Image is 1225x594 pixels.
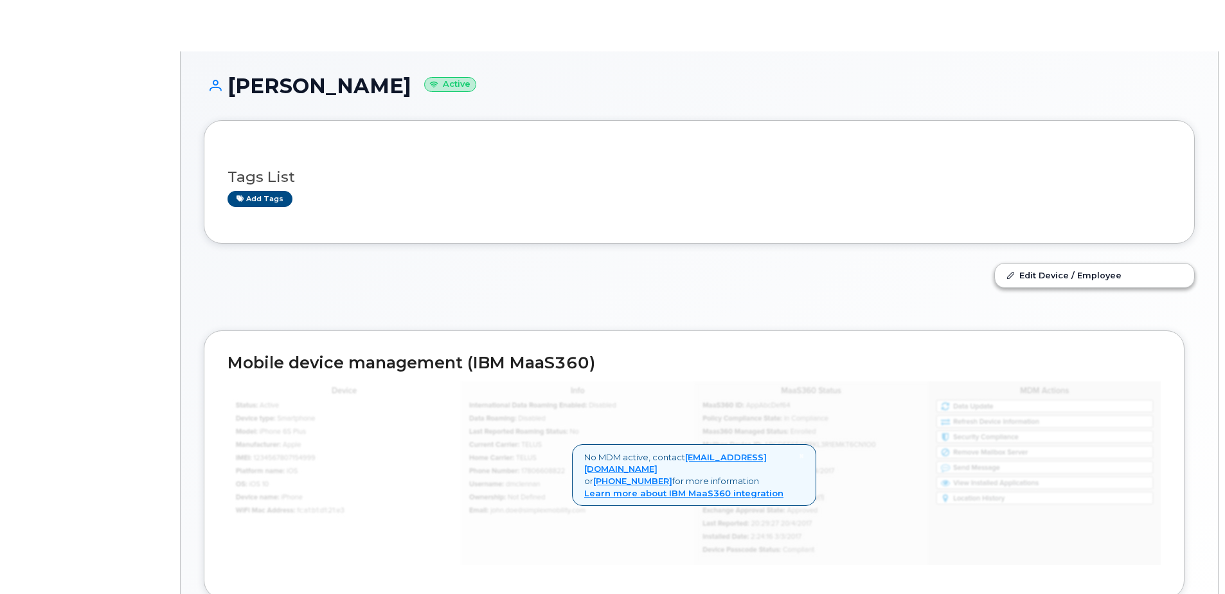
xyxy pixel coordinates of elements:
[584,452,767,474] a: [EMAIL_ADDRESS][DOMAIN_NAME]
[204,75,1195,97] h1: [PERSON_NAME]
[228,169,1171,185] h3: Tags List
[799,451,804,461] a: Close
[995,264,1194,287] a: Edit Device / Employee
[424,77,476,92] small: Active
[228,381,1161,564] img: mdm_maas360_data_lg-147edf4ce5891b6e296acbe60ee4acd306360f73f278574cfef86ac192ea0250.jpg
[572,444,816,506] div: No MDM active, contact or for more information
[584,488,783,498] a: Learn more about IBM MaaS360 integration
[593,476,672,486] a: [PHONE_NUMBER]
[799,450,804,462] span: ×
[228,191,292,207] a: Add tags
[228,354,1161,372] h2: Mobile device management (IBM MaaS360)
